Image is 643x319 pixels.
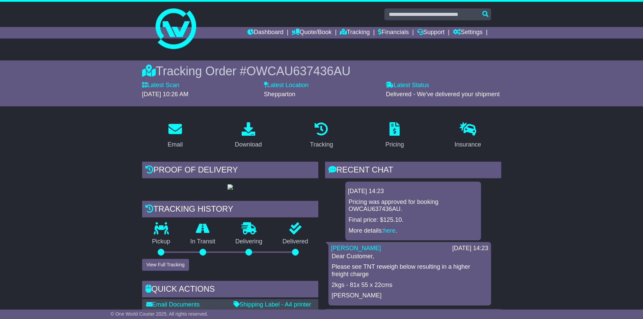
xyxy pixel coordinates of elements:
[385,140,404,149] div: Pricing
[264,91,295,98] span: Shepparton
[332,282,488,289] p: 2kgs - 81x 55 x 22cms
[225,238,273,245] p: Delivering
[142,162,318,180] div: Proof of Delivery
[450,120,486,152] a: Insurance
[235,140,262,149] div: Download
[111,311,208,317] span: © One World Courier 2025. All rights reserved.
[349,198,478,213] p: Pricing was approved for booking OWCAU637436AU.
[142,259,189,271] button: View Full Tracking
[247,27,284,38] a: Dashboard
[332,253,488,260] p: Dear Customer,
[227,184,233,190] img: GetPodImage
[386,91,500,98] span: Delivered - We've delivered your shipment
[310,140,333,149] div: Tracking
[272,238,318,245] p: Delivered
[180,238,225,245] p: In Transit
[383,227,396,234] a: here
[305,120,337,152] a: Tracking
[332,263,488,278] p: Please see TNT reweigh below resulting in a higher freight charge
[246,64,350,78] span: OWCAU637436AU
[349,227,478,235] p: More details: .
[142,201,318,219] div: Tracking history
[455,140,481,149] div: Insurance
[142,238,181,245] p: Pickup
[378,27,409,38] a: Financials
[348,188,478,195] div: [DATE] 14:23
[142,91,189,98] span: [DATE] 10:26 AM
[142,281,318,299] div: Quick Actions
[167,140,183,149] div: Email
[386,82,429,89] label: Latest Status
[292,27,331,38] a: Quote/Book
[340,27,370,38] a: Tracking
[349,216,478,224] p: Final price: $125.10.
[234,301,311,308] a: Shipping Label - A4 printer
[325,162,501,180] div: RECENT CHAT
[332,292,488,299] p: [PERSON_NAME]
[453,27,483,38] a: Settings
[142,82,180,89] label: Latest Scan
[146,301,200,308] a: Email Documents
[264,82,309,89] label: Latest Location
[142,64,501,78] div: Tracking Order #
[452,245,488,252] div: [DATE] 14:23
[231,120,266,152] a: Download
[417,27,445,38] a: Support
[331,245,381,251] a: [PERSON_NAME]
[163,120,187,152] a: Email
[381,120,408,152] a: Pricing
